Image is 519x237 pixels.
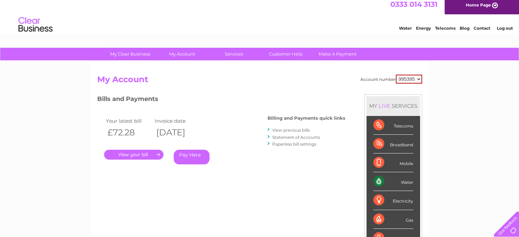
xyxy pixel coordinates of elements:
[97,94,345,106] h3: Bills and Payments
[272,128,310,133] a: View previous bills
[258,48,314,60] a: Customer Help
[373,153,413,172] div: Mobile
[377,103,392,109] div: LIVE
[373,191,413,210] div: Electricity
[474,29,490,34] a: Contact
[268,116,345,121] h4: Billing and Payments quick links
[460,29,470,34] a: Blog
[309,48,366,60] a: Make A Payment
[435,29,456,34] a: Telecoms
[373,172,413,191] div: Water
[399,29,412,34] a: Water
[272,135,320,140] a: Statement of Accounts
[373,135,413,153] div: Broadband
[373,116,413,135] div: Telecoms
[102,48,158,60] a: My Clear Business
[496,29,513,34] a: Log out
[360,75,422,84] div: Account number
[390,3,437,12] a: 0333 014 3131
[104,150,163,160] a: .
[366,96,420,116] div: MY SERVICES
[416,29,431,34] a: Energy
[104,125,153,139] th: £72.28
[373,210,413,229] div: Gas
[272,142,316,147] a: Paperless bill settings
[206,48,262,60] a: Services
[97,75,422,88] h2: My Account
[174,150,210,164] a: Pay Here
[154,48,210,60] a: My Account
[18,18,53,39] img: logo.png
[104,116,153,125] td: Your latest bill
[153,116,202,125] td: Invoice date
[99,4,421,33] div: Clear Business is a trading name of Verastar Limited (registered in [GEOGRAPHIC_DATA] No. 3667643...
[153,125,202,139] th: [DATE]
